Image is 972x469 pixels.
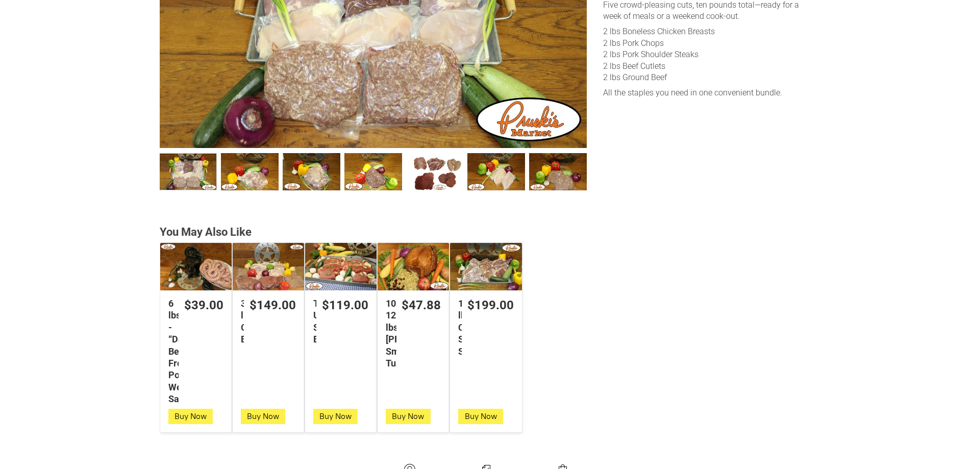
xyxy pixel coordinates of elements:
div: 2 lbs Pork Chops [603,38,813,49]
div: 30 lb Combo Bundle [241,298,244,345]
button: Buy Now [458,409,503,424]
button: Buy Now [241,409,285,424]
a: 12 lb Choice Steak Sampler [450,243,521,290]
div: 2 lbs Pork Shoulder Steaks [603,49,813,60]
div: 6 lbs - “Da” Best Fresh Polish Wedding Sausage [168,298,179,405]
a: Seniors &amp; Singles Bundles003 2 [283,153,340,190]
div: 2 lbs Ground Beef [603,72,813,83]
span: Buy Now [247,411,279,421]
a: $39.006 lbs - “Da” Best Fresh Polish Wedding Sausage [160,298,232,405]
div: All the staples you need in one convenient bundle. [603,87,813,98]
a: Seniors &amp; Singles Bundles004 3 [344,153,402,190]
div: $47.88 [402,298,441,313]
div: 10-12 lbs [PERSON_NAME] Smoked Turkeys [386,298,396,369]
div: You May Also Like [160,225,813,240]
a: $119.00The Ultimate Steak Box [305,298,377,345]
div: 12 lb Choice Steak Sampler [458,298,461,357]
button: Buy Now [168,409,213,424]
div: 2 lbs Beef Cutlets [603,61,813,72]
div: $199.00 [467,298,514,313]
span: Buy Now [392,411,424,421]
a: 6 lbs - “Da” Best Fresh Polish Wedding Sausage [160,243,232,290]
a: $47.8810-12 lbs [PERSON_NAME] Smoked Turkeys [378,298,449,369]
span: Buy Now [175,411,207,421]
button: Buy Now [313,409,358,424]
a: $199.0012 lb Choice Steak Sampler [450,298,521,357]
a: $149.0030 lb Combo Bundle [233,298,304,345]
div: The Ultimate Steak Box [313,298,316,345]
a: Seniors &amp; Singles Bundles002 1 [221,153,279,190]
a: Seniors &amp; Singles Bundles005 4 [406,153,464,190]
span: Buy Now [319,411,352,421]
div: 2 lbs Boneless Chicken Breasts [603,26,813,37]
a: Seniors &amp; Singles Bundles007 6 [529,153,587,190]
div: $39.00 [184,298,223,313]
a: 10-12 lbs Pruski&#39;s Smoked Turkeys [378,243,449,290]
a: Seniors &amp; Singles Bundles006 5 [467,153,525,190]
div: $119.00 [322,298,368,313]
a: 10 lb Seniors &amp; Singles Bundles 0 [159,153,217,190]
button: Buy Now [386,409,430,424]
a: 30 lb Combo Bundle [233,243,304,290]
div: $149.00 [250,298,296,313]
a: The Ultimate Steak Box [305,243,377,290]
span: Buy Now [465,411,497,421]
